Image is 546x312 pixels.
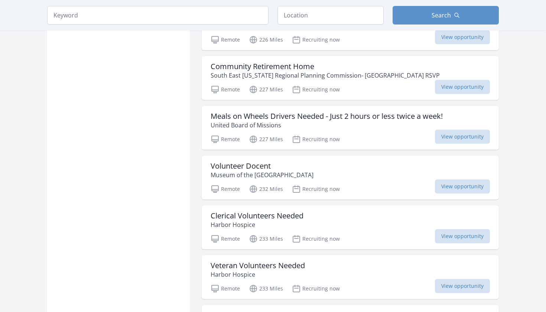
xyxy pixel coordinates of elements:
[202,156,499,199] a: Volunteer Docent Museum of the [GEOGRAPHIC_DATA] Remote 232 Miles Recruiting now View opportunity
[211,185,240,194] p: Remote
[435,179,490,194] span: View opportunity
[435,130,490,144] span: View opportunity
[211,85,240,94] p: Remote
[277,6,384,25] input: Location
[249,85,283,94] p: 227 Miles
[211,211,303,220] h3: Clerical Volunteers Needed
[249,284,283,293] p: 233 Miles
[211,261,305,270] h3: Veteran Volunteers Needed
[249,35,283,44] p: 226 Miles
[211,220,303,229] p: Harbor Hospice
[47,6,269,25] input: Keyword
[435,229,490,243] span: View opportunity
[292,185,340,194] p: Recruiting now
[211,71,440,80] p: South East [US_STATE] Regional Planning Commission- [GEOGRAPHIC_DATA] RSVP
[249,234,283,243] p: 233 Miles
[211,234,240,243] p: Remote
[249,135,283,144] p: 227 Miles
[211,112,443,121] h3: Meals on Wheels Drivers Needed - Just 2 hours or less twice a week!
[211,162,313,170] h3: Volunteer Docent
[393,6,499,25] button: Search
[435,80,490,94] span: View opportunity
[432,11,451,20] span: Search
[202,205,499,249] a: Clerical Volunteers Needed Harbor Hospice Remote 233 Miles Recruiting now View opportunity
[292,135,340,144] p: Recruiting now
[202,106,499,150] a: Meals on Wheels Drivers Needed - Just 2 hours or less twice a week! United Board of Missions Remo...
[211,170,313,179] p: Museum of the [GEOGRAPHIC_DATA]
[202,255,499,299] a: Veteran Volunteers Needed Harbor Hospice Remote 233 Miles Recruiting now View opportunity
[211,284,240,293] p: Remote
[292,234,340,243] p: Recruiting now
[249,185,283,194] p: 232 Miles
[435,279,490,293] span: View opportunity
[211,62,440,71] h3: Community Retirement Home
[435,30,490,44] span: View opportunity
[292,35,340,44] p: Recruiting now
[292,85,340,94] p: Recruiting now
[202,56,499,100] a: Community Retirement Home South East [US_STATE] Regional Planning Commission- [GEOGRAPHIC_DATA] R...
[211,270,305,279] p: Harbor Hospice
[292,284,340,293] p: Recruiting now
[211,121,443,130] p: United Board of Missions
[211,35,240,44] p: Remote
[211,135,240,144] p: Remote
